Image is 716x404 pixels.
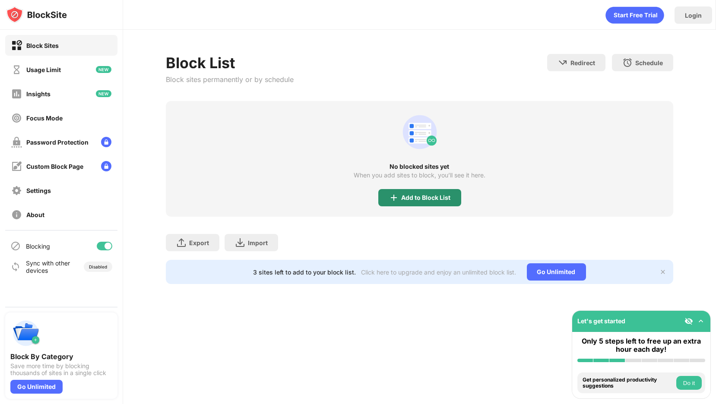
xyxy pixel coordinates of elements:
[26,42,59,49] div: Block Sites
[11,137,22,148] img: password-protection-off.svg
[248,239,268,246] div: Import
[10,262,21,272] img: sync-icon.svg
[26,243,50,250] div: Blocking
[399,111,440,153] div: animation
[6,6,67,23] img: logo-blocksite.svg
[11,185,22,196] img: settings-off.svg
[11,40,22,51] img: block-on.svg
[26,211,44,218] div: About
[26,163,83,170] div: Custom Block Page
[402,194,451,201] div: Add to Block List
[96,90,111,97] img: new-icon.svg
[676,376,702,390] button: Do it
[11,209,22,220] img: about-off.svg
[10,318,41,349] img: push-categories.svg
[10,352,112,361] div: Block By Category
[189,239,209,246] div: Export
[11,88,22,99] img: insights-off.svg
[11,64,22,75] img: time-usage-off.svg
[354,172,485,179] div: When you add sites to block, you’ll see it here.
[96,66,111,73] img: new-icon.svg
[11,161,22,172] img: customize-block-page-off.svg
[684,317,693,325] img: eye-not-visible.svg
[166,75,294,84] div: Block sites permanently or by schedule
[605,6,664,24] div: animation
[10,380,63,394] div: Go Unlimited
[26,90,51,98] div: Insights
[577,317,625,325] div: Let's get started
[26,259,70,274] div: Sync with other devices
[577,337,705,353] div: Only 5 steps left to free up an extra hour each day!
[89,264,107,269] div: Disabled
[26,187,51,194] div: Settings
[10,241,21,251] img: blocking-icon.svg
[253,268,356,276] div: 3 sites left to add to your block list.
[361,268,516,276] div: Click here to upgrade and enjoy an unlimited block list.
[166,163,673,170] div: No blocked sites yet
[685,12,702,19] div: Login
[697,317,705,325] img: omni-setup-toggle.svg
[101,137,111,147] img: lock-menu.svg
[26,66,61,73] div: Usage Limit
[26,114,63,122] div: Focus Mode
[166,54,294,72] div: Block List
[659,268,666,275] img: x-button.svg
[570,59,595,66] div: Redirect
[635,59,663,66] div: Schedule
[527,263,586,281] div: Go Unlimited
[583,377,674,389] div: Get personalized productivity suggestions
[11,113,22,123] img: focus-off.svg
[101,161,111,171] img: lock-menu.svg
[10,363,112,376] div: Save more time by blocking thousands of sites in a single click
[26,139,89,146] div: Password Protection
